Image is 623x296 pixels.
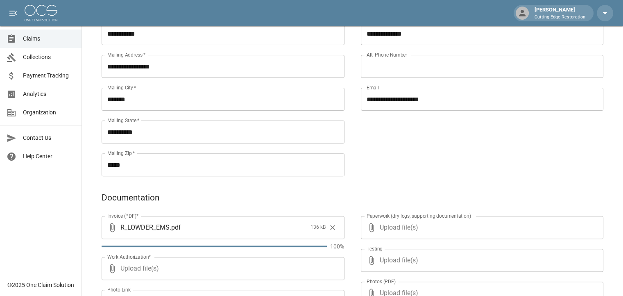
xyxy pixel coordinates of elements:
span: Organization [23,108,75,117]
span: Help Center [23,152,75,161]
label: Mailing City [107,84,136,91]
label: Mailing Zip [107,150,135,157]
p: 100% [330,242,344,250]
label: Invoice (PDF)* [107,212,139,219]
label: Photo Link [107,286,131,293]
span: Claims [23,34,75,43]
img: ocs-logo-white-transparent.png [25,5,57,21]
p: Cutting Edge Restoration [535,14,585,21]
label: Paperwork (dry logs, supporting documentation) [367,212,471,219]
label: Email [367,84,379,91]
span: Upload file(s) [380,216,582,239]
label: Work Authorization* [107,253,151,260]
label: Mailing State [107,117,139,124]
span: Analytics [23,90,75,98]
span: 136 kB [310,223,326,232]
button: open drawer [5,5,21,21]
label: Testing [367,245,383,252]
span: Upload file(s) [380,249,582,272]
div: [PERSON_NAME] [531,6,589,20]
div: © 2025 One Claim Solution [7,281,74,289]
span: . pdf [170,223,181,232]
span: R_LOWDER_EMS [120,223,170,232]
span: Contact Us [23,134,75,142]
label: Photos (PDF) [367,278,396,285]
span: Collections [23,53,75,61]
button: Clear [326,221,339,234]
span: Payment Tracking [23,71,75,80]
label: Alt. Phone Number [367,51,407,58]
label: Mailing Address [107,51,145,58]
span: Upload file(s) [120,257,322,280]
